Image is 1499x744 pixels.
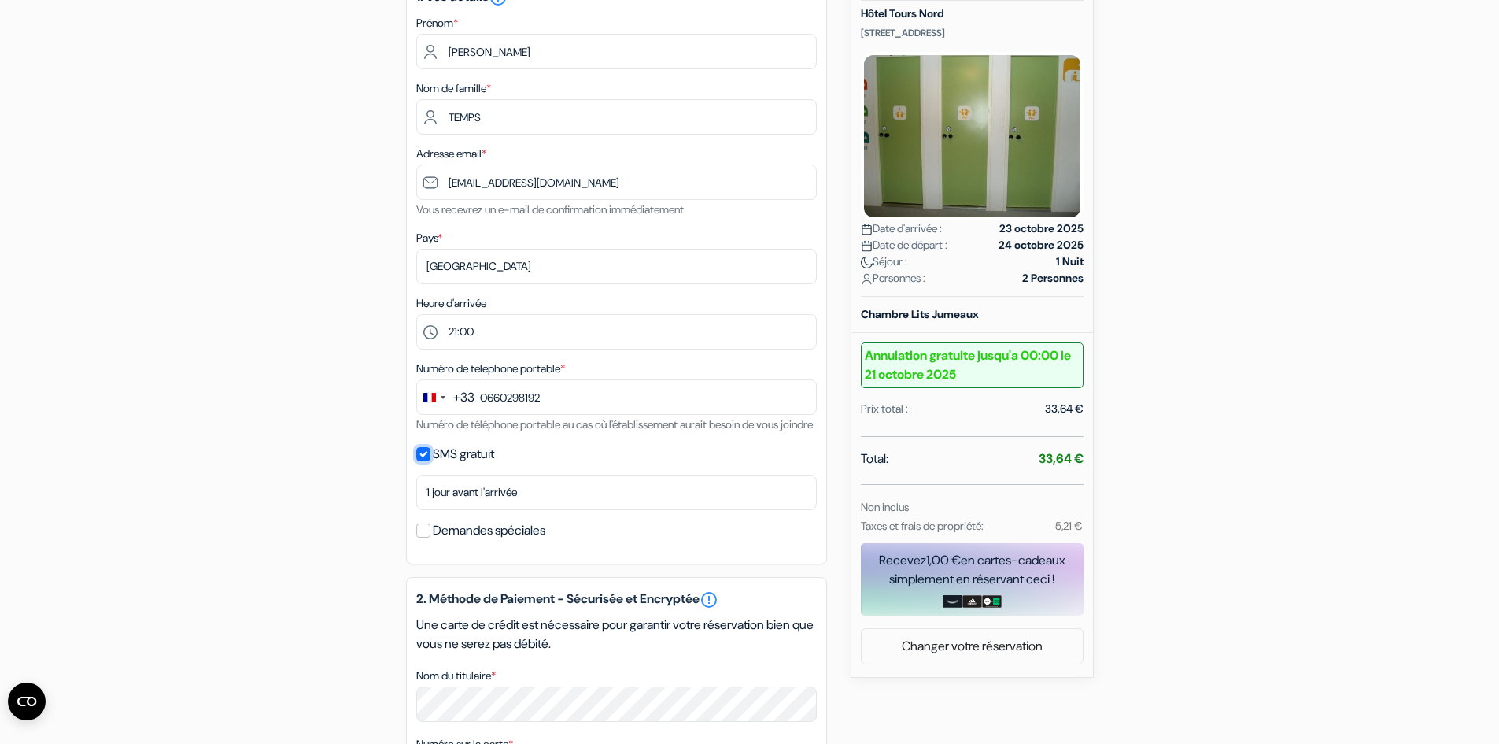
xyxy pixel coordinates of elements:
div: +33 [453,388,474,407]
input: Entrer adresse e-mail [416,165,817,200]
p: [STREET_ADDRESS] [861,27,1084,39]
small: Vous recevrez un e-mail de confirmation immédiatement [416,202,684,217]
img: amazon-card-no-text.png [943,595,962,608]
strong: 33,64 € [1039,450,1084,467]
img: calendar.svg [861,240,873,252]
label: Demandes spéciales [433,520,545,542]
label: Numéro de telephone portable [416,361,565,377]
strong: 1 Nuit [1056,254,1084,270]
img: calendar.svg [861,224,873,235]
small: Numéro de téléphone portable au cas où l'établissement aurait besoin de vous joindre [416,417,813,431]
span: Total: [861,450,888,468]
img: uber-uber-eats-card.png [982,595,1002,608]
small: Taxes et frais de propriété: [861,519,984,533]
label: Prénom [416,15,458,31]
a: error_outline [700,590,718,609]
span: 1,00 € [926,552,961,568]
span: Date de départ : [861,237,947,254]
div: 33,64 € [1045,401,1084,417]
h5: 2. Méthode de Paiement - Sécurisée et Encryptée [416,590,817,609]
strong: 24 octobre 2025 [999,237,1084,254]
p: Une carte de crédit est nécessaire pour garantir votre réservation bien que vous ne serez pas déb... [416,616,817,653]
button: Ouvrir le widget CMP [8,683,46,720]
small: 5,21 € [1055,519,1083,533]
button: Change country, selected France (+33) [417,380,474,414]
img: moon.svg [861,257,873,268]
span: Personnes : [861,270,925,287]
input: Entrer le nom de famille [416,99,817,135]
img: adidas-card.png [962,595,982,608]
h5: Hôtel Tours Nord [861,7,1084,20]
input: 6 12 34 56 78 [416,379,817,415]
strong: 23 octobre 2025 [999,220,1084,237]
b: Chambre Lits Jumeaux [861,307,979,321]
span: Date d'arrivée : [861,220,942,237]
div: Prix total : [861,401,908,417]
span: Séjour : [861,254,907,270]
div: Recevez en cartes-cadeaux simplement en réservant ceci ! [861,551,1084,589]
input: Entrez votre prénom [416,34,817,69]
label: Pays [416,230,442,246]
label: Heure d'arrivée [416,295,486,312]
label: Nom du titulaire [416,668,496,684]
label: Nom de famille [416,80,491,97]
label: SMS gratuit [433,443,494,465]
strong: 2 Personnes [1022,270,1084,287]
label: Adresse email [416,146,486,162]
a: Changer votre réservation [862,631,1083,661]
b: Annulation gratuite jusqu'a 00:00 le 21 octobre 2025 [861,342,1084,388]
small: Non inclus [861,500,909,514]
img: user_icon.svg [861,273,873,285]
